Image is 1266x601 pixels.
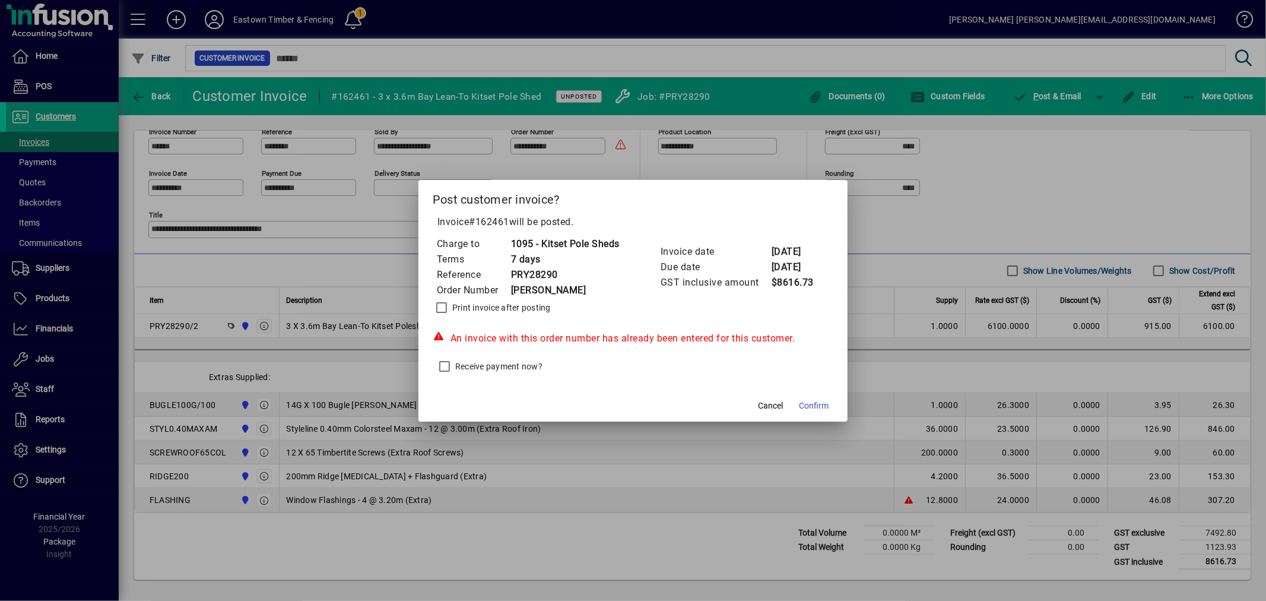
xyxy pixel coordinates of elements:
label: Print invoice after posting [450,302,551,314]
td: 7 days [510,252,620,267]
label: Receive payment now? [453,360,542,372]
td: Order Number [436,283,510,298]
button: Confirm [794,396,833,417]
td: Due date [660,260,771,275]
td: Charge to [436,236,510,252]
td: 1095 - Kitset Pole Sheds [510,236,620,252]
td: [PERSON_NAME] [510,283,620,298]
span: Confirm [799,400,829,412]
td: Terms [436,252,510,267]
td: GST inclusive amount [660,275,771,290]
p: Invoice will be posted . [433,215,833,229]
div: An invoice with this order number has already been entered for this customer. [433,331,833,346]
span: #162461 [469,216,510,227]
span: Cancel [758,400,783,412]
h2: Post customer invoice? [418,180,848,214]
td: Invoice date [660,244,771,260]
td: $8616.73 [771,275,818,290]
td: [DATE] [771,260,818,275]
button: Cancel [751,396,789,417]
td: [DATE] [771,244,818,260]
td: Reference [436,267,510,283]
td: PRY28290 [510,267,620,283]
